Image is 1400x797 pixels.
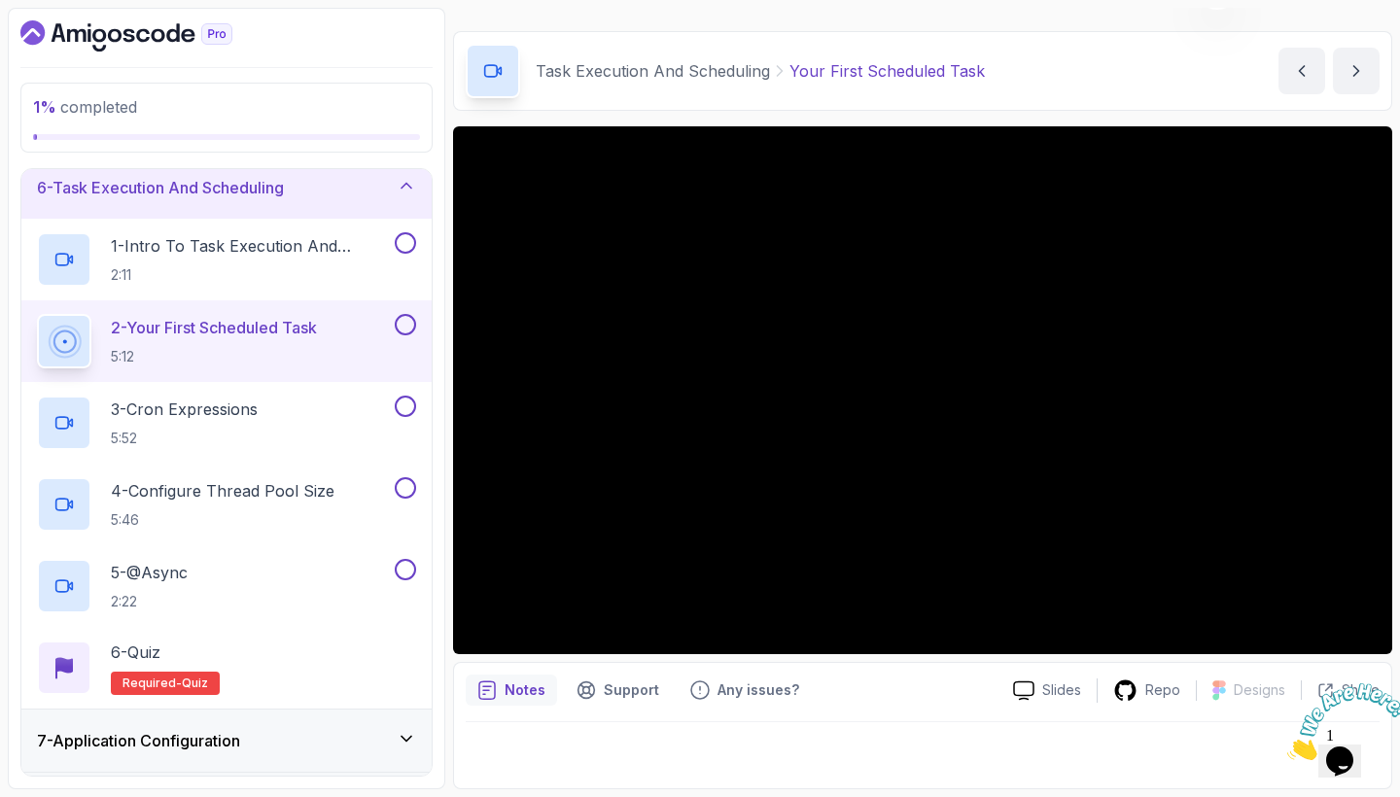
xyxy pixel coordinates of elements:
[37,477,416,532] button: 4-Configure Thread Pool Size5:46
[111,641,160,664] p: 6 - Quiz
[37,641,416,695] button: 6-QuizRequired-quiz
[1098,678,1196,703] a: Repo
[997,680,1097,701] a: Slides
[37,314,416,368] button: 2-Your First Scheduled Task5:12
[111,561,188,584] p: 5 - @Async
[111,398,258,421] p: 3 - Cron Expressions
[1278,48,1325,94] button: previous content
[453,126,1392,654] iframe: 2 - Your First Scheduled Task
[466,675,557,706] button: notes button
[37,176,284,199] h3: 6 - Task Execution And Scheduling
[37,729,240,752] h3: 7 - Application Configuration
[8,8,16,24] span: 1
[111,592,188,611] p: 2:22
[8,8,128,85] img: Chat attention grabber
[37,559,416,613] button: 5-@Async2:22
[565,675,671,706] button: Support button
[111,234,391,258] p: 1 - Intro To Task Execution And Scheduling
[1333,48,1380,94] button: next content
[33,97,56,117] span: 1 %
[111,347,317,366] p: 5:12
[1279,676,1400,768] iframe: chat widget
[679,675,811,706] button: Feedback button
[122,676,182,691] span: Required-
[111,510,334,530] p: 5:46
[37,396,416,450] button: 3-Cron Expressions5:52
[111,479,334,502] p: 4 - Configure Thread Pool Size
[1042,680,1081,700] p: Slides
[182,676,208,691] span: quiz
[33,97,137,117] span: completed
[111,316,317,339] p: 2 - Your First Scheduled Task
[717,680,799,700] p: Any issues?
[789,59,985,83] p: Your First Scheduled Task
[1234,680,1285,700] p: Designs
[111,265,391,285] p: 2:11
[505,680,545,700] p: Notes
[21,710,432,772] button: 7-Application Configuration
[111,429,258,448] p: 5:52
[536,59,770,83] p: Task Execution And Scheduling
[604,680,659,700] p: Support
[1145,680,1180,700] p: Repo
[20,20,277,52] a: Dashboard
[37,232,416,287] button: 1-Intro To Task Execution And Scheduling2:11
[21,156,432,219] button: 6-Task Execution And Scheduling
